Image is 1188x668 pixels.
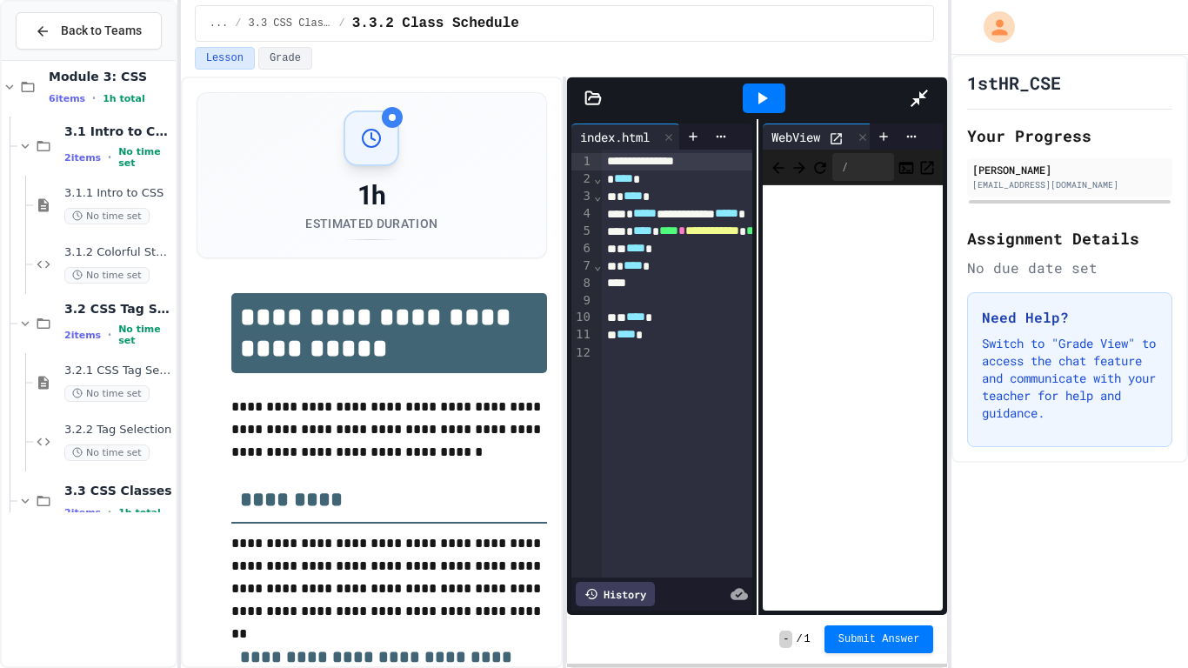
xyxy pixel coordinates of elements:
[305,215,437,232] div: Estimated Duration
[982,307,1158,328] h3: Need Help?
[108,150,111,164] span: •
[64,152,101,164] span: 2 items
[16,12,162,50] button: Back to Teams
[64,124,172,139] span: 3.1 Intro to CSS
[571,275,593,292] div: 8
[967,124,1172,148] h2: Your Progress
[571,257,593,275] div: 7
[64,507,101,518] span: 2 items
[108,505,111,519] span: •
[64,364,172,378] span: 3.2.1 CSS Tag Selection
[64,444,150,461] span: No time set
[249,17,332,30] span: 3.3 CSS Classes
[571,309,593,326] div: 10
[64,385,150,402] span: No time set
[258,47,312,70] button: Grade
[210,17,229,30] span: ...
[339,17,345,30] span: /
[103,93,145,104] span: 1h total
[118,507,161,518] span: 1h total
[64,208,150,224] span: No time set
[576,582,655,606] div: History
[593,189,602,203] span: Fold line
[571,292,593,310] div: 9
[61,22,142,40] span: Back to Teams
[64,330,101,341] span: 2 items
[571,205,593,223] div: 4
[918,157,936,177] button: Open in new tab
[195,47,255,70] button: Lesson
[972,178,1167,191] div: [EMAIL_ADDRESS][DOMAIN_NAME]
[779,631,792,648] span: -
[118,146,172,169] span: No time set
[593,171,602,185] span: Fold line
[64,483,172,498] span: 3.3 CSS Classes
[571,128,658,146] div: index.html
[982,335,1158,422] p: Switch to "Grade View" to access the chat feature and communicate with your teacher for help and ...
[571,344,593,362] div: 12
[571,240,593,257] div: 6
[571,223,593,240] div: 5
[593,258,602,272] span: Fold line
[763,128,829,146] div: WebView
[235,17,241,30] span: /
[64,301,172,317] span: 3.2 CSS Tag Selection
[763,124,874,150] div: WebView
[770,156,787,177] span: Back
[967,257,1172,278] div: No due date set
[49,93,85,104] span: 6 items
[796,632,802,646] span: /
[352,13,519,34] span: 3.3.2 Class Schedule
[571,170,593,188] div: 2
[571,153,593,170] div: 1
[571,124,680,150] div: index.html
[64,186,172,201] span: 3.1.1 Intro to CSS
[811,157,829,177] button: Refresh
[305,180,437,211] div: 1h
[118,324,172,346] span: No time set
[571,188,593,205] div: 3
[64,267,150,284] span: No time set
[571,326,593,344] div: 11
[832,153,895,181] div: /
[898,157,915,177] button: Console
[972,162,1167,177] div: [PERSON_NAME]
[967,70,1061,95] h1: 1stHR_CSE
[838,632,920,646] span: Submit Answer
[824,625,934,653] button: Submit Answer
[49,69,172,84] span: Module 3: CSS
[967,226,1172,250] h2: Assignment Details
[92,91,96,105] span: •
[64,423,172,438] span: 3.2.2 Tag Selection
[791,156,808,177] span: Forward
[965,7,1019,47] div: My Account
[763,185,944,611] iframe: Web Preview
[804,632,811,646] span: 1
[64,245,172,260] span: 3.1.2 Colorful Style Sheets
[108,328,111,342] span: •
